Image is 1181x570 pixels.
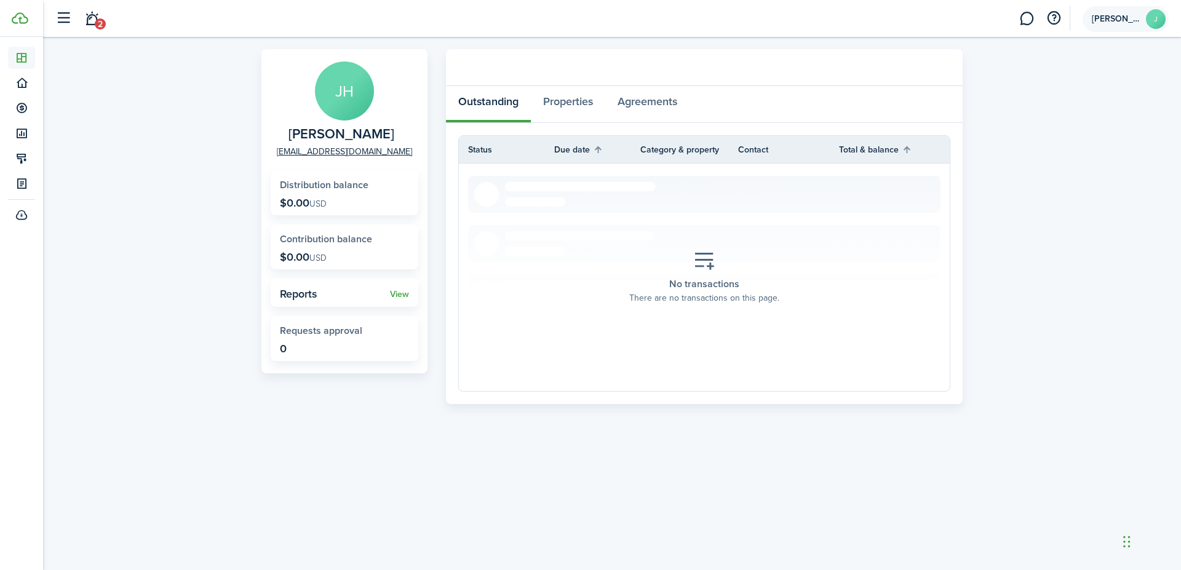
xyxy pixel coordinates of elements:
[554,142,640,157] th: Sort
[95,18,106,30] span: 2
[280,325,409,336] widget-stats-title: Requests approval
[835,142,921,157] th: Sort
[12,12,28,24] img: TenantCloud
[280,288,390,300] widget-stats-description: Reports
[1043,8,1064,29] button: Open resource center
[280,251,327,263] p: $0.00
[669,277,739,291] placeholder-title: No transactions
[1146,9,1166,29] avatar-text: J
[277,145,412,158] a: [EMAIL_ADDRESS][DOMAIN_NAME]
[531,86,605,123] a: Properties
[280,342,287,355] widget-stats-description: 0
[288,127,400,142] panel-main-description: [PERSON_NAME]
[459,143,554,156] th: Status
[80,3,103,34] a: Notifications
[390,290,409,299] a: View
[52,7,75,30] button: Open sidebar
[629,291,779,304] placeholder-description: There are no transactions on this page.
[280,180,409,191] widget-stats-title: Distribution balance
[315,61,374,121] avatar-text: JH
[280,234,409,245] widget-stats-title: Contribution balance
[738,143,836,156] th: Contact
[1092,15,1141,23] span: Jonathan
[309,251,327,264] span: USD
[605,86,690,123] a: Agreements
[976,437,1181,570] iframe: Chat Widget
[1123,523,1131,560] div: Drag
[640,143,738,156] th: Category & property
[280,197,327,209] p: $0.00
[309,197,327,210] span: USD
[1015,3,1038,34] a: Messaging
